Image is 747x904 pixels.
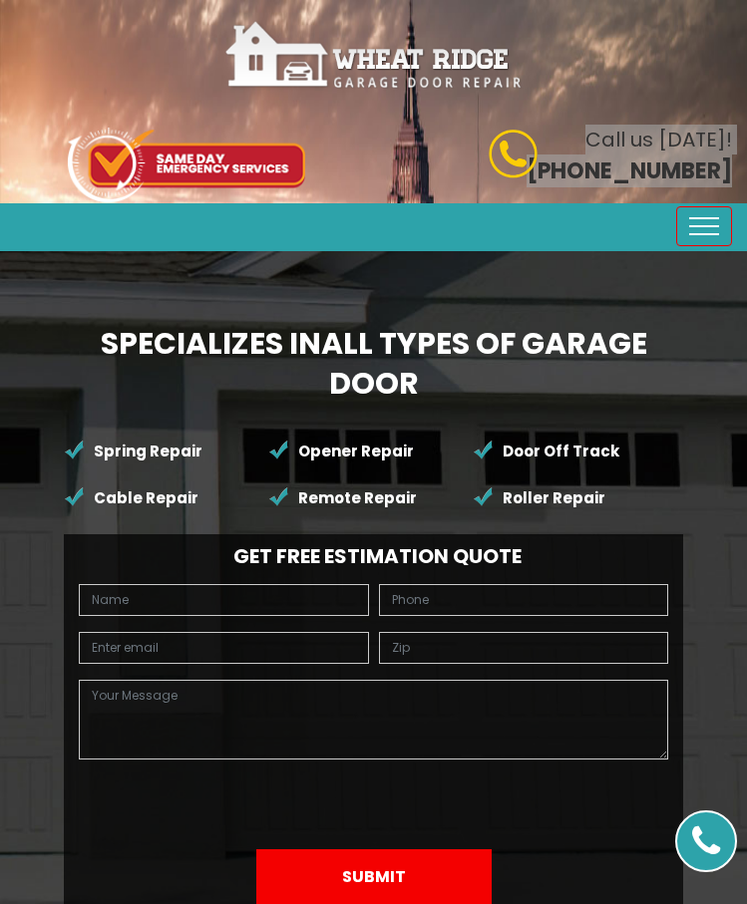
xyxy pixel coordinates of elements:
[389,154,733,187] p: [PHONE_NUMBER]
[79,632,369,664] input: Enter email
[389,130,733,187] a: Call us [DATE]! [PHONE_NUMBER]
[676,206,732,246] button: Toggle navigation
[268,477,473,519] li: Remote Repair
[379,632,669,664] input: Zip
[585,126,732,153] b: Call us [DATE]!
[473,431,677,472] li: Door Off Track
[74,544,673,568] h2: Get Free Estimation Quote
[473,477,677,519] li: Roller Repair
[68,128,305,202] img: icon-top.png
[64,477,268,519] li: Cable Repair
[256,775,490,835] iframe: reCAPTCHA
[379,584,669,616] input: Phone
[64,431,268,472] li: Spring Repair
[101,322,647,405] b: Specializes in
[224,20,524,91] img: Wheat-Ridge.png
[79,584,369,616] input: Name
[268,431,473,472] li: Opener Repair
[321,322,647,405] span: All Types of Garage Door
